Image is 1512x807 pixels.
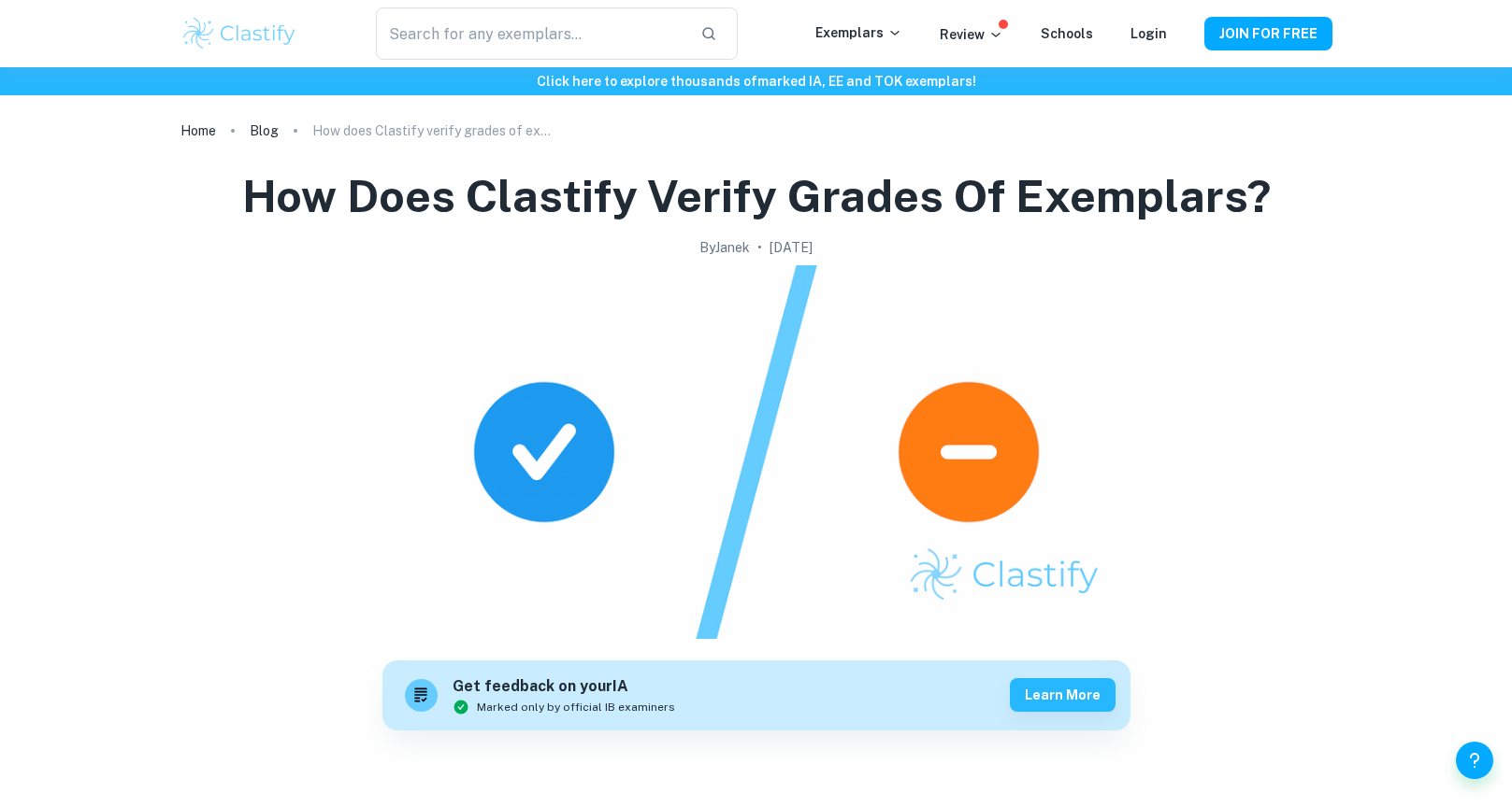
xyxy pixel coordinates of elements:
a: Login [1130,26,1167,41]
h6: Get feedback on your IA [453,675,675,699]
button: JOIN FOR FREE [1204,17,1332,50]
h1: How does Clastify verify grades of exemplars? [242,166,1271,226]
img: How does Clastify verify grades of exemplars? cover image [382,265,1130,639]
span: Marked only by official IB examiners [477,699,675,715]
a: Home [180,118,216,144]
a: Get feedback on yourIAMarked only by official IB examinersLearn more [382,660,1130,730]
p: How does Clastify verify grades of exemplars? [312,120,555,141]
input: Search for any exemplars... [376,7,684,60]
h6: Click here to explore thousands of marked IA, EE and TOK exemplars ! [4,71,1508,92]
a: Schools [1041,26,1093,41]
button: Learn more [1010,678,1116,712]
p: • [757,237,762,258]
img: Clastify logo [180,15,299,52]
h2: By Janek [699,237,750,258]
p: Review [940,24,1003,45]
button: Help and Feedback [1456,742,1493,779]
p: Exemplars [815,22,902,43]
h2: [DATE] [770,237,813,258]
a: Blog [250,118,279,144]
